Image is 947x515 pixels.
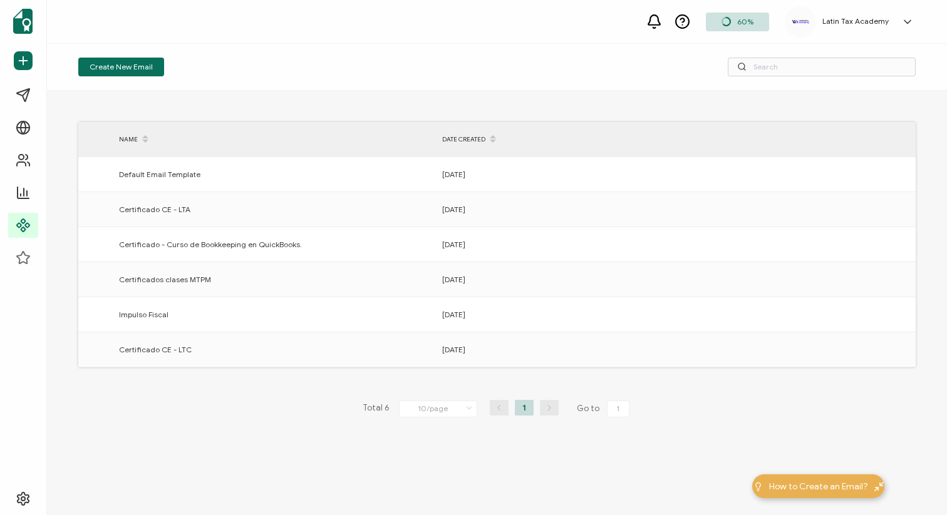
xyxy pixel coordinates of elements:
input: Select [399,400,477,417]
div: [DATE] [436,342,759,357]
iframe: Chat Widget [884,455,947,515]
div: [DATE] [436,307,759,322]
span: Certificado - Curso de Bookkeeping en QuickBooks. [119,237,302,252]
span: Certificado CE - LTC [119,342,192,357]
input: Search [728,58,916,76]
span: Create New Email [90,63,153,71]
li: 1 [515,400,534,416]
img: sertifier-logomark-colored.svg [13,9,33,34]
div: DATE CREATED [436,129,759,150]
span: Impulso Fiscal [119,307,168,322]
span: Go to [577,400,632,417]
img: 94c1d8b1-6358-4297-843f-64831e6c94cb.png [791,19,810,25]
span: Default Email Template [119,167,200,181]
span: 60% [737,17,753,26]
div: [DATE] [436,167,759,181]
div: [DATE] [436,202,759,217]
span: Certificados clases MTPM [119,272,211,287]
div: [DATE] [436,237,759,252]
h5: Latin Tax Academy [822,17,889,26]
div: [DATE] [436,272,759,287]
span: Certificado CE - LTA [119,202,190,217]
span: How to Create an Email? [769,480,868,493]
img: minimize-icon.svg [874,482,884,491]
div: NAME [113,129,436,150]
span: Total 6 [363,400,390,417]
button: Create New Email [78,58,164,76]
